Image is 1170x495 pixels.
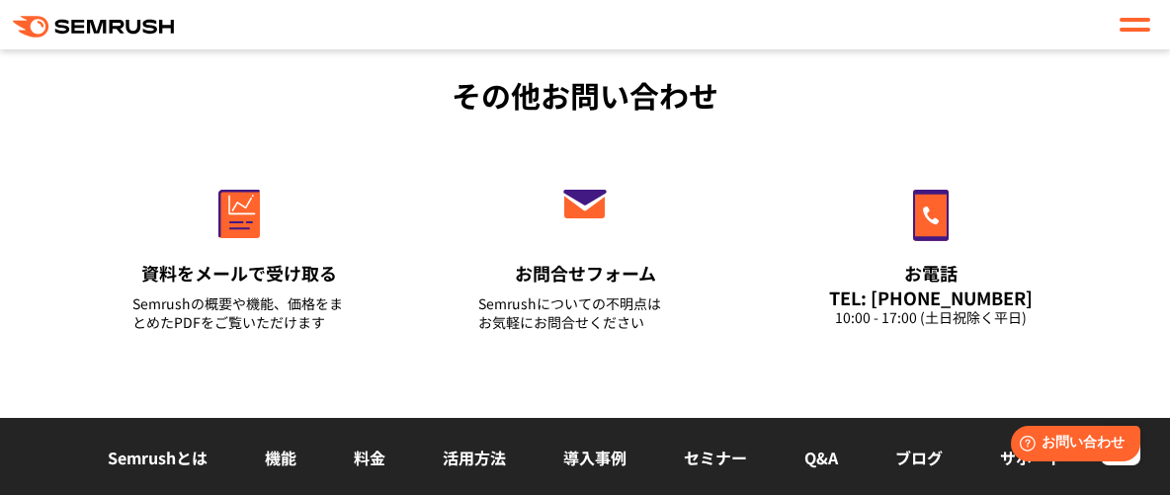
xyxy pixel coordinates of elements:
iframe: Help widget launcher [994,418,1148,473]
a: セミナー [684,446,747,469]
div: お電話 [824,261,1038,286]
div: その他お問い合わせ [66,73,1104,118]
a: お問合せフォーム Semrushについての不明点はお気軽にお問合せください [437,147,733,357]
a: 活用方法 [443,446,506,469]
a: 導入事例 [563,446,627,469]
a: ブログ [895,446,943,469]
a: Semrushとは [108,446,208,469]
div: お問合せフォーム [478,261,692,286]
div: Semrushの概要や機能、価格をまとめたPDFをご覧いただけます [132,294,346,332]
div: 10:00 - 17:00 (土日祝除く平日) [824,308,1038,327]
div: Semrushについての不明点は お気軽にお問合せください [478,294,692,332]
a: Q&A [804,446,838,469]
a: 料金 [354,446,385,469]
a: 資料をメールで受け取る Semrushの概要や機能、価格をまとめたPDFをご覧いただけます [91,147,387,357]
div: TEL: [PHONE_NUMBER] [824,287,1038,308]
div: 資料をメールで受け取る [132,261,346,286]
a: 機能 [265,446,296,469]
